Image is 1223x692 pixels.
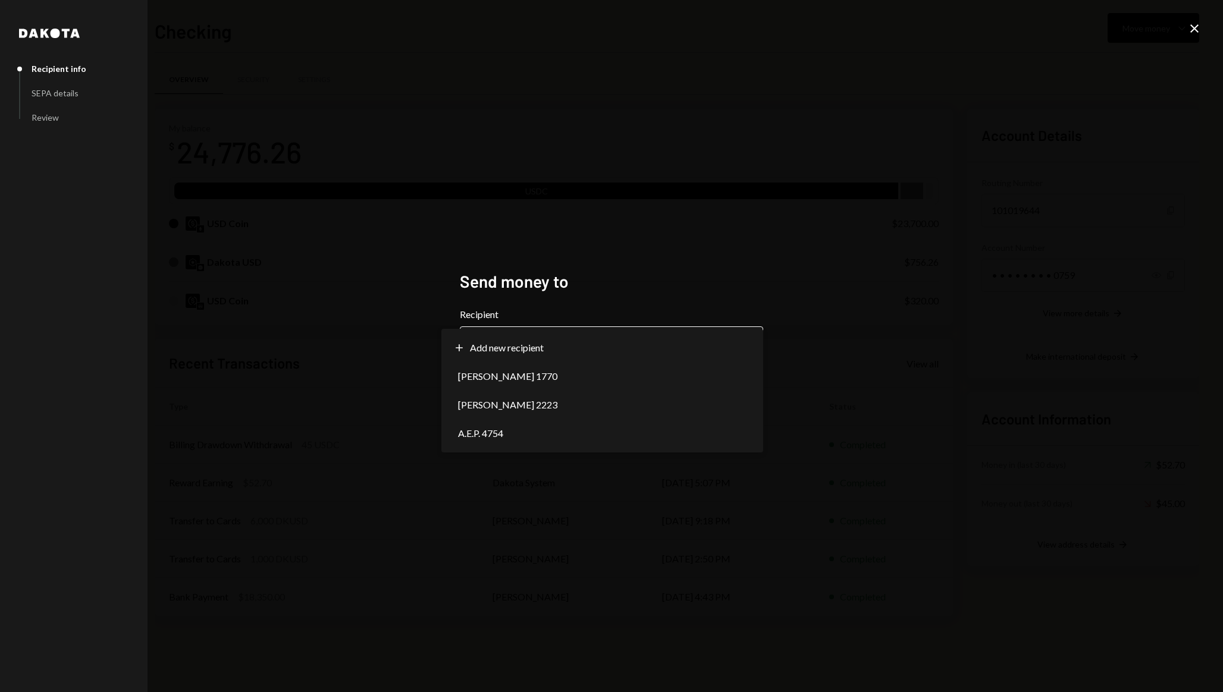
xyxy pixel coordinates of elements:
div: Recipient info [32,64,86,74]
span: [PERSON_NAME] 2223 [458,398,557,412]
div: Review [32,112,59,122]
span: Add new recipient [470,341,544,355]
span: [PERSON_NAME] 1770 [458,369,557,383]
span: A.E.P. 4754 [458,426,503,441]
button: Recipient [460,326,763,360]
div: SEPA details [32,88,79,98]
label: Recipient [460,307,763,322]
h2: Send money to [460,270,763,293]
